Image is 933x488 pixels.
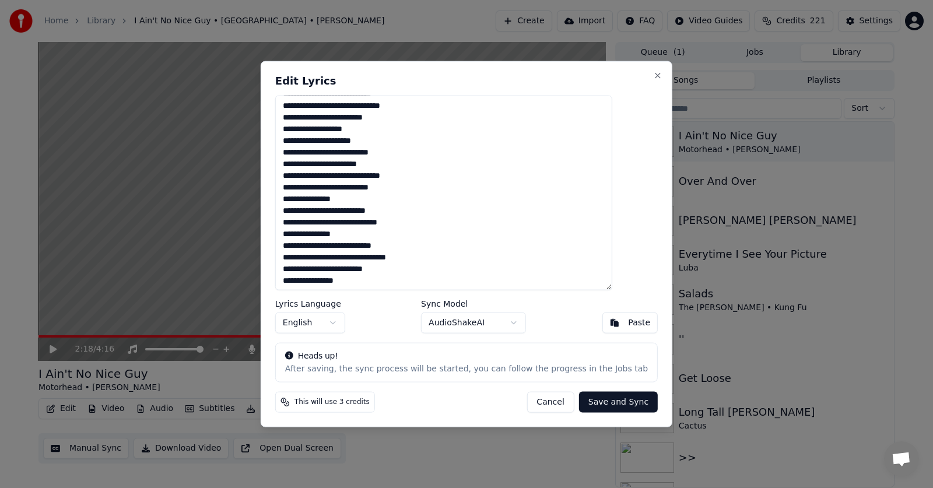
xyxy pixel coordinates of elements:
h2: Edit Lyrics [275,75,658,86]
button: Save and Sync [579,392,658,413]
label: Lyrics Language [275,300,345,308]
button: Cancel [527,392,574,413]
div: After saving, the sync process will be started, you can follow the progress in the Jobs tab [285,363,648,375]
div: Heads up! [285,350,648,362]
label: Sync Model [421,300,526,308]
button: Paste [602,313,658,333]
span: This will use 3 credits [294,398,370,407]
div: Paste [628,317,650,329]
